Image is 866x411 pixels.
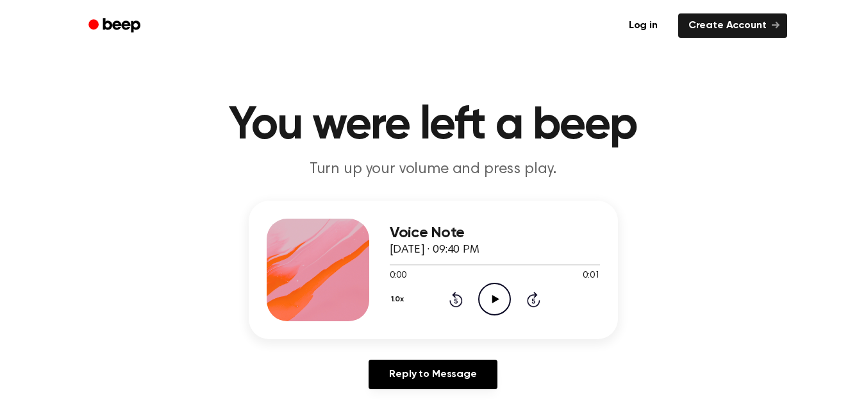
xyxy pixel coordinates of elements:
[583,269,599,283] span: 0:01
[390,244,479,256] span: [DATE] · 09:40 PM
[79,13,152,38] a: Beep
[616,11,670,40] a: Log in
[678,13,787,38] a: Create Account
[390,269,406,283] span: 0:00
[105,103,762,149] h1: You were left a beep
[390,224,600,242] h3: Voice Note
[187,159,679,180] p: Turn up your volume and press play.
[369,360,497,389] a: Reply to Message
[390,289,409,310] button: 1.0x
